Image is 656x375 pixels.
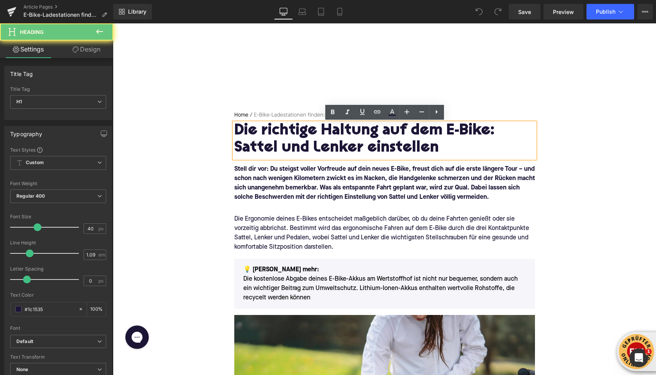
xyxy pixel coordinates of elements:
iframe: Gorgias live chat messenger [9,299,40,328]
a: Article Pages [23,4,113,10]
nav: breadcrumbs [121,88,422,99]
div: Die Ergonomie deines E-Bikes entscheidet maßgeblich darüber, ob du deine Fahrten genießt oder sie... [121,191,422,228]
div: Font Size [10,214,106,219]
a: Design [58,41,115,58]
div: Font [10,325,106,331]
iframe: Intercom live chat [629,348,648,367]
span: px [98,278,105,283]
p: Die kostenlose Abgabe deines E-Bike-Akkus am Wertstoffhof ist nicht nur bequemer, sondern auch ei... [130,242,413,279]
b: Custom [26,159,44,166]
a: Mobile [330,4,349,19]
b: None [16,366,29,372]
span: E-Bike-Ladestationen finden: Karte und Tipps für unterwegs [23,12,98,18]
div: Text Transform [10,354,106,360]
font: 💡 [PERSON_NAME] mehr: [130,243,206,249]
span: Publish [596,9,615,15]
i: Default [16,338,33,345]
a: New Library [113,4,152,19]
span: px [98,226,105,231]
h1: Die richtige Haltung auf dem E-Bike: Sattel und Lenker einstellen [121,99,422,133]
div: Text Styles [10,147,106,153]
span: Heading [20,29,44,35]
b: Regular 400 [16,193,45,199]
input: Color [25,305,75,313]
div: % [87,302,106,316]
a: Laptop [293,4,312,19]
div: Title Tag [10,87,106,92]
button: Undo [471,4,487,19]
div: Line Height [10,240,106,246]
div: Text Color [10,292,106,298]
div: Title Tag [10,66,33,77]
span: Preview [553,8,574,16]
a: Tablet [312,4,330,19]
div: Font Weight [10,181,106,186]
button: Publish [586,4,634,19]
button: Redo [490,4,506,19]
span: / [135,88,141,96]
b: H1 [16,99,22,104]
a: Desktop [274,4,293,19]
span: 1 [645,348,652,355]
a: Home [121,88,135,96]
div: Typography [10,126,42,137]
a: Preview [544,4,583,19]
span: em [98,252,105,257]
font: Stell dir vor: Du steigst voller Vorfreude auf dein neues E-Bike, freust dich auf die erste länge... [121,143,422,177]
span: Library [128,8,146,15]
span: Save [518,8,531,16]
button: More [637,4,653,19]
div: Letter Spacing [10,266,106,272]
